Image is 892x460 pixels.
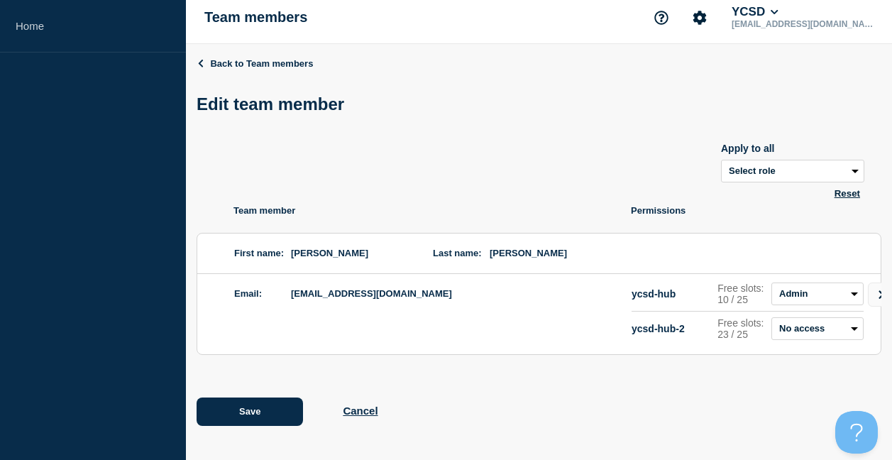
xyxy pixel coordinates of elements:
[343,405,378,417] button: Cancel
[771,317,864,340] select: role select for ycsd-hub-2
[490,242,603,265] span: [PERSON_NAME]
[197,58,313,69] a: Back to Team members
[830,187,864,199] button: Reset
[291,283,603,305] span: [EMAIL_ADDRESS][DOMAIN_NAME]
[717,317,766,340] p: Free slots: 23 / 25
[646,3,676,33] button: Support
[197,398,303,426] button: Save
[721,143,864,154] div: Apply to all
[234,288,262,299] label: Email:
[291,242,404,265] span: [PERSON_NAME]
[433,248,482,258] label: Last name:
[771,283,864,305] select: role select for ycsd-hub
[721,160,864,182] select: Apply to all
[717,283,766,305] p: Free slots: 10 / 25
[729,19,876,29] p: [EMAIL_ADDRESS][DOMAIN_NAME]
[197,94,353,114] h1: Edit team member
[234,248,284,258] label: First name:
[233,205,631,216] p: Team member
[685,3,715,33] button: Account settings
[632,323,712,334] p: ycsd-hub-2
[631,205,881,216] p: Permissions
[204,9,307,26] h1: Team members
[835,411,878,454] iframe: Help Scout Beacon - Open
[729,5,781,19] button: YCSD
[868,283,892,307] a: Go to Connected Hubs
[632,288,712,300] p: ycsd-hub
